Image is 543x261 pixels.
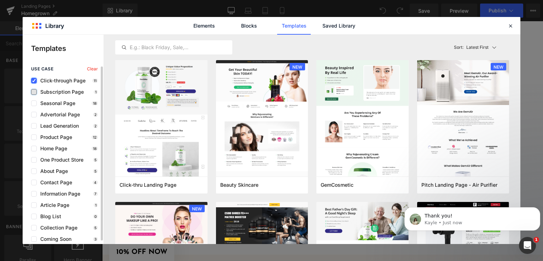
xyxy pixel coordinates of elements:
span: One Product Store [37,157,83,163]
p: 11 [92,79,98,83]
span: Product Page [37,134,72,140]
span: use case [31,66,53,71]
a: Templates [277,17,311,35]
span: Contact Page [37,180,72,185]
p: 7 [93,192,98,196]
span: Article Page [37,202,69,208]
span: Collection Page [37,225,77,231]
p: or Drag & Drop elements from left sidebar [123,201,318,206]
p: 2 [93,112,98,117]
a: Grow Guides [212,23,277,47]
p: 3 [93,237,98,241]
a: Blocks [232,17,266,35]
span: Coming Soon [37,236,71,242]
p: Latest First [466,44,489,51]
span: Clear [87,66,98,71]
p: 5 [93,169,98,173]
span: 1 [533,237,539,243]
input: E.g.: Black Friday, Sale,... [116,43,232,52]
span: Beauty Skincare [220,182,258,188]
span: Click-through Page [37,78,86,83]
iframe: Intercom live chat [519,237,536,254]
span: About Page [37,168,68,174]
p: 1 [94,203,98,207]
span: GemCosmetic [321,182,354,188]
p: 18 [92,146,98,151]
p: 1 [94,90,98,94]
p: Start building your page [123,99,318,107]
div: 10% OFF NOW [7,222,72,240]
p: 2 [93,124,98,128]
span: Information Page [37,191,80,197]
a: Saved Library [322,17,356,35]
span: NEW [491,63,506,71]
span: Advertorial Page [37,112,80,117]
button: Latest FirstSort:Latest First [451,40,509,54]
span: 10% OFF NOW [14,227,65,234]
p: 18 [92,101,98,105]
a: Explore Template [189,181,252,196]
p: 4 [93,180,98,185]
p: 12 [92,135,98,139]
span: Lead Generation [37,123,79,129]
span: Click-thru Landing Page [119,182,176,188]
p: 5 [93,226,98,230]
span: Home Page [37,146,67,151]
span: Blog List [37,214,61,219]
span: Sort: [454,45,463,50]
a: Elements [187,17,221,35]
iframe: Intercom notifications message [402,192,543,242]
span: Seasonal Page [37,100,75,106]
span: Pitch Landing Page - Air Purifier [421,182,497,188]
span: Subscription Page [37,89,84,95]
span: NEW [290,63,305,71]
span: NEW [189,205,205,213]
p: Templates [31,43,104,54]
p: 5 [93,158,98,162]
p: 0 [93,214,98,219]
